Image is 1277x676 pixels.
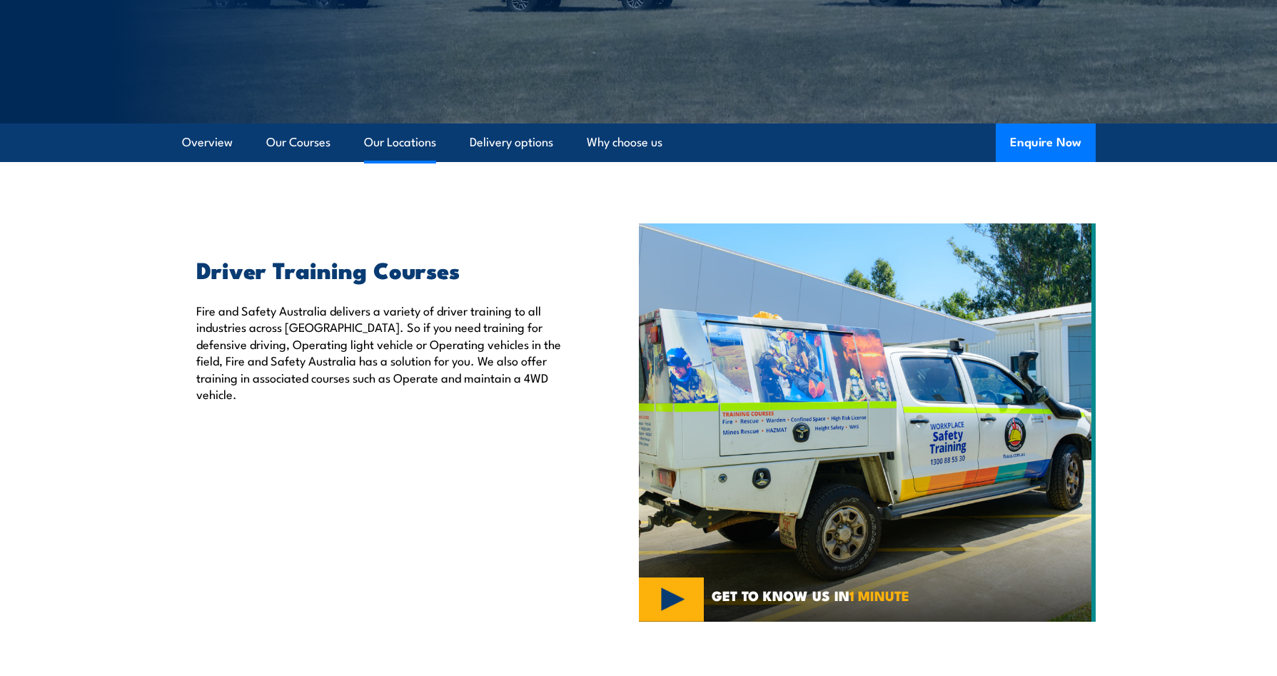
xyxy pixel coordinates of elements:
p: Fire and Safety Australia delivers a variety of driver training to all industries across [GEOGRAP... [196,302,573,402]
a: Delivery options [470,123,553,161]
a: Our Locations [364,123,436,161]
img: Category Driver Training CoursesVideo (1) [639,223,1096,622]
button: Enquire Now [996,123,1096,162]
h2: Driver Training Courses [196,259,573,279]
a: Overview [182,123,233,161]
strong: 1 MINUTE [849,585,909,605]
a: Our Courses [266,123,330,161]
a: Why choose us [587,123,662,161]
span: GET TO KNOW US IN [712,589,909,602]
